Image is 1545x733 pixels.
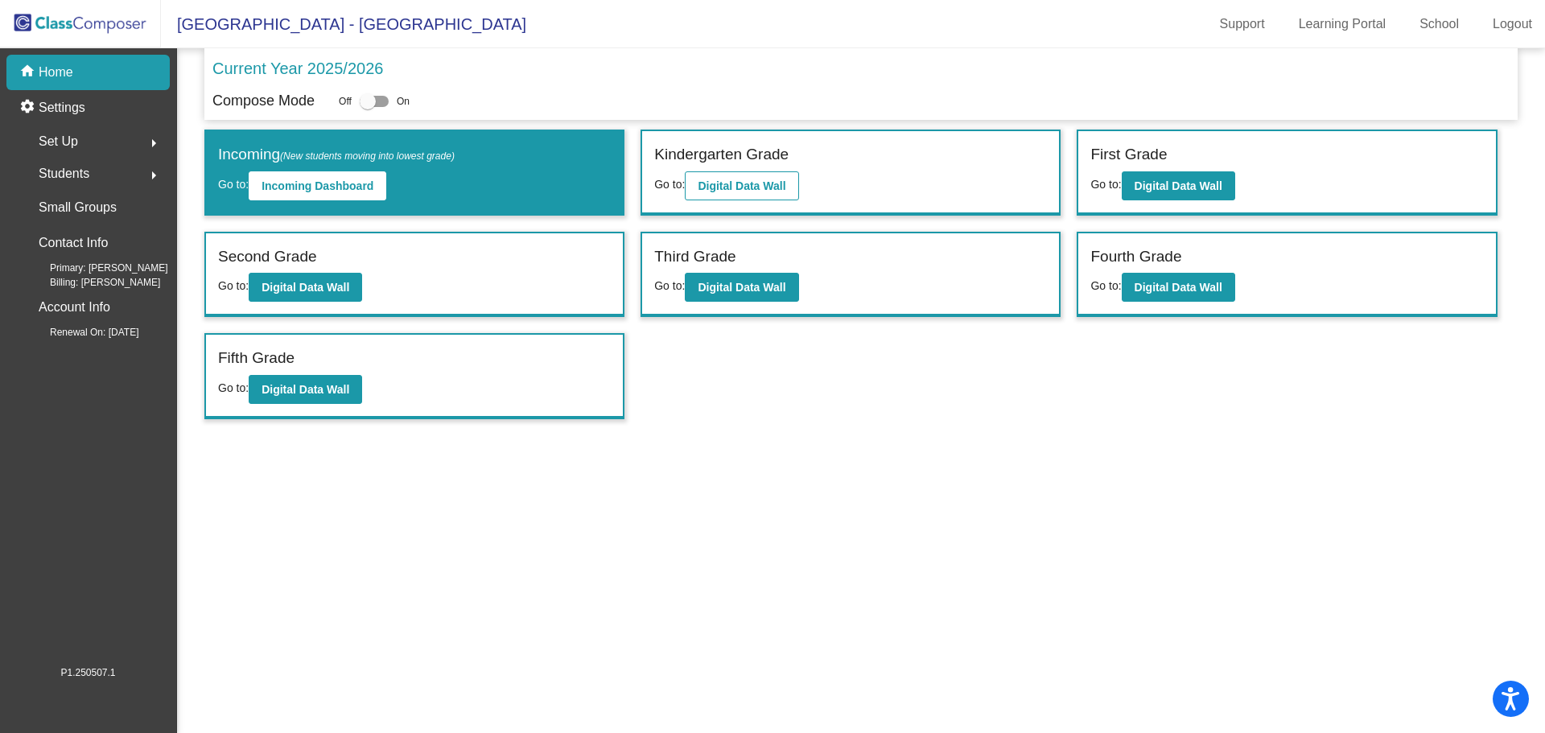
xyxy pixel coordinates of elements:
[1407,11,1472,37] a: School
[144,134,163,153] mat-icon: arrow_right
[654,178,685,191] span: Go to:
[39,130,78,153] span: Set Up
[1135,281,1222,294] b: Digital Data Wall
[654,143,789,167] label: Kindergarten Grade
[249,171,386,200] button: Incoming Dashboard
[1480,11,1545,37] a: Logout
[212,90,315,112] p: Compose Mode
[1286,11,1399,37] a: Learning Portal
[339,94,352,109] span: Off
[1122,273,1235,302] button: Digital Data Wall
[218,381,249,394] span: Go to:
[39,163,89,185] span: Students
[698,179,785,192] b: Digital Data Wall
[685,273,798,302] button: Digital Data Wall
[39,296,110,319] p: Account Info
[1090,279,1121,292] span: Go to:
[262,179,373,192] b: Incoming Dashboard
[1207,11,1278,37] a: Support
[218,245,317,269] label: Second Grade
[1090,245,1181,269] label: Fourth Grade
[144,166,163,185] mat-icon: arrow_right
[685,171,798,200] button: Digital Data Wall
[218,279,249,292] span: Go to:
[218,347,295,370] label: Fifth Grade
[24,325,138,340] span: Renewal On: [DATE]
[19,63,39,82] mat-icon: home
[654,279,685,292] span: Go to:
[1135,179,1222,192] b: Digital Data Wall
[1122,171,1235,200] button: Digital Data Wall
[654,245,735,269] label: Third Grade
[39,196,117,219] p: Small Groups
[397,94,410,109] span: On
[262,383,349,396] b: Digital Data Wall
[249,273,362,302] button: Digital Data Wall
[262,281,349,294] b: Digital Data Wall
[698,281,785,294] b: Digital Data Wall
[24,275,160,290] span: Billing: [PERSON_NAME]
[212,56,383,80] p: Current Year 2025/2026
[249,375,362,404] button: Digital Data Wall
[19,98,39,117] mat-icon: settings
[24,261,168,275] span: Primary: [PERSON_NAME]
[218,143,455,167] label: Incoming
[39,232,108,254] p: Contact Info
[1090,143,1167,167] label: First Grade
[161,11,526,37] span: [GEOGRAPHIC_DATA] - [GEOGRAPHIC_DATA]
[39,98,85,117] p: Settings
[39,63,73,82] p: Home
[218,178,249,191] span: Go to:
[1090,178,1121,191] span: Go to:
[280,150,455,162] span: (New students moving into lowest grade)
